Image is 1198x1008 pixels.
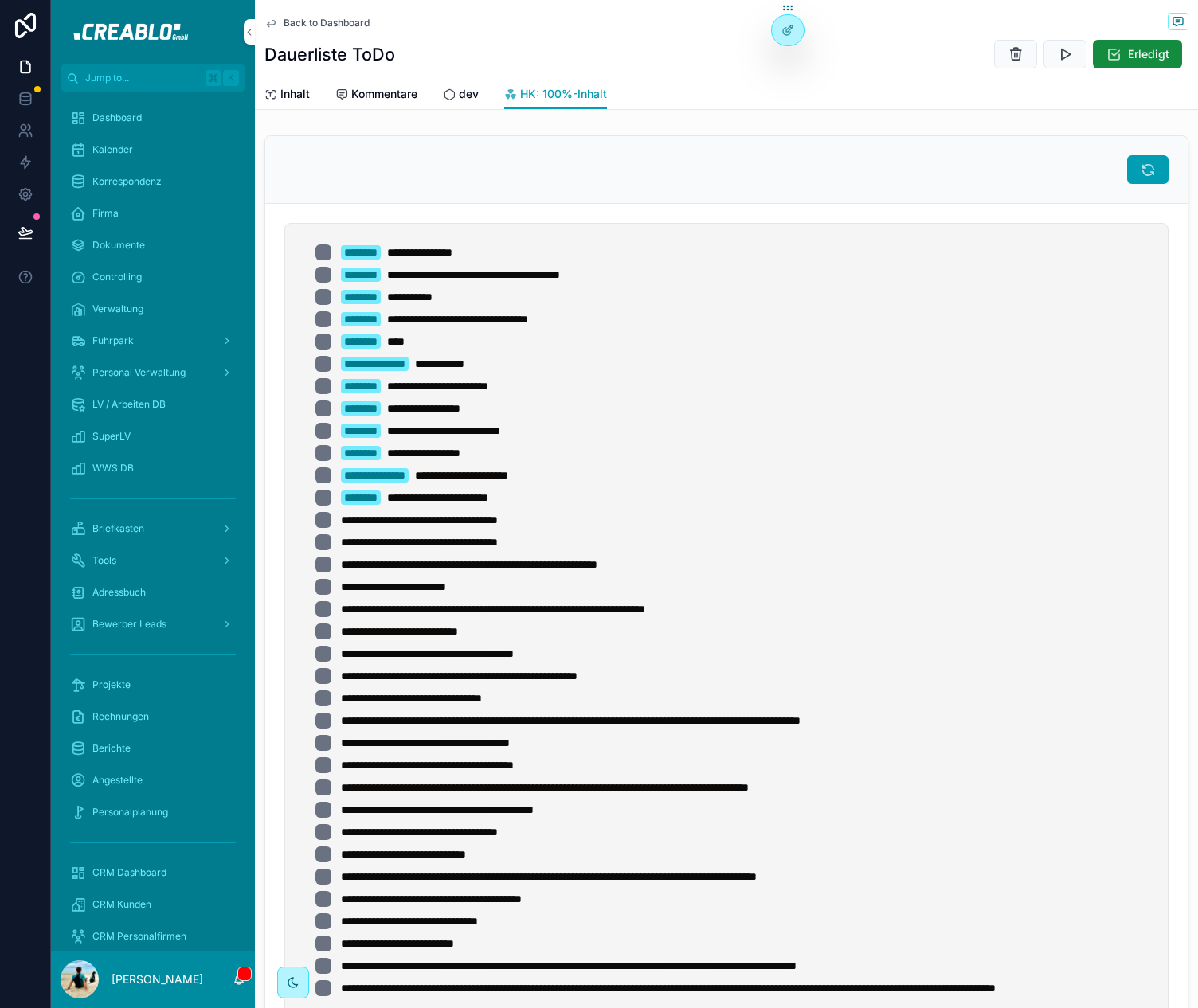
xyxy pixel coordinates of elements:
[61,734,245,763] a: Berichte
[61,135,245,164] a: Kalender
[92,930,186,943] span: CRM Personalfirmen
[92,430,131,443] span: SuperLV
[284,17,370,29] span: Back to Dashboard
[1128,46,1169,62] span: Erledigt
[61,263,245,291] a: Controlling
[112,971,203,987] p: [PERSON_NAME]
[92,554,116,567] span: Tools
[85,72,199,84] span: Jump to...
[92,710,149,723] span: Rechnungen
[520,86,607,102] span: HK: 100%-Inhalt
[61,167,245,196] a: Korrespondenz
[61,610,245,639] a: Bewerber Leads
[92,742,131,755] span: Berichte
[92,239,145,252] span: Dokumente
[61,422,245,451] a: SuperLV
[92,898,151,911] span: CRM Kunden
[61,514,245,543] a: Briefkasten
[504,80,607,110] a: HK: 100%-Inhalt
[92,806,168,819] span: Personalplanung
[92,303,143,315] span: Verwaltung
[63,19,242,45] img: App logo
[225,72,237,84] span: K
[264,80,310,111] a: Inhalt
[61,578,245,607] a: Adressbuch
[92,866,166,879] span: CRM Dashboard
[1093,40,1182,68] button: Erledigt
[61,858,245,887] a: CRM Dashboard
[61,199,245,228] a: Firma
[264,42,395,66] h1: Dauerliste ToDo
[61,766,245,795] a: Angestellte
[61,890,245,919] a: CRM Kunden
[51,92,255,951] div: scrollable content
[92,271,142,283] span: Controlling
[92,586,146,599] span: Adressbuch
[92,398,166,411] span: LV / Arbeiten DB
[61,64,245,92] button: Jump to...K
[61,670,245,699] a: Projekte
[61,231,245,260] a: Dokumente
[92,366,186,379] span: Personal Verwaltung
[264,17,370,29] a: Back to Dashboard
[443,80,479,111] a: dev
[459,86,479,102] span: dev
[92,111,142,124] span: Dashboard
[61,104,245,132] a: Dashboard
[61,922,245,951] a: CRM Personalfirmen
[61,358,245,387] a: Personal Verwaltung
[335,80,417,111] a: Kommentare
[92,678,131,691] span: Projekte
[280,86,310,102] span: Inhalt
[92,175,162,188] span: Korrespondenz
[92,774,143,787] span: Angestellte
[92,143,133,156] span: Kalender
[61,702,245,731] a: Rechnungen
[61,546,245,575] a: Tools
[92,334,134,347] span: Fuhrpark
[92,522,144,535] span: Briefkasten
[92,462,134,475] span: WWS DB
[61,390,245,419] a: LV / Arbeiten DB
[351,86,417,102] span: Kommentare
[92,618,166,631] span: Bewerber Leads
[61,326,245,355] a: Fuhrpark
[61,295,245,323] a: Verwaltung
[61,454,245,483] a: WWS DB
[92,207,119,220] span: Firma
[61,798,245,826] a: Personalplanung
